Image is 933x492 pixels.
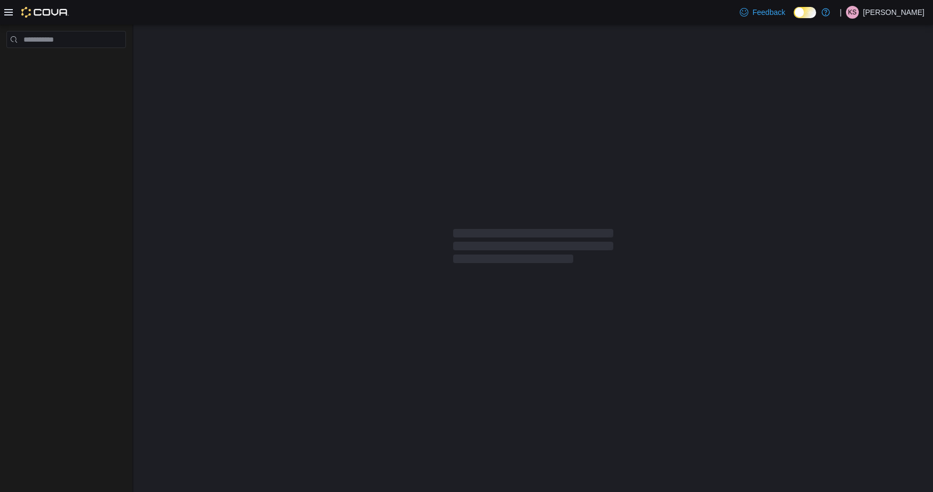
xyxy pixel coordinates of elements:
[453,231,613,265] span: Loading
[848,6,857,19] span: KS
[863,6,924,19] p: [PERSON_NAME]
[736,2,789,23] a: Feedback
[794,7,816,18] input: Dark Mode
[6,50,126,76] nav: Complex example
[21,7,69,18] img: Cova
[846,6,859,19] div: Konery Spencer
[753,7,785,18] span: Feedback
[840,6,842,19] p: |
